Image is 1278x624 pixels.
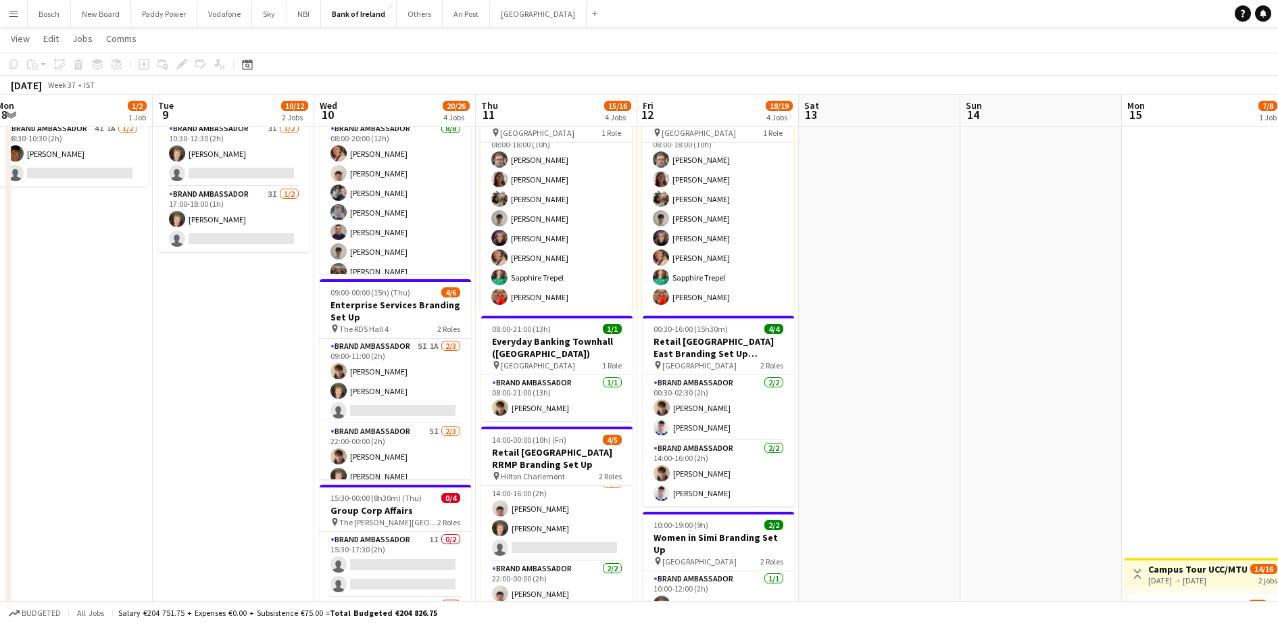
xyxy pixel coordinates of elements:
span: Fri [643,99,654,112]
span: 18/19 [766,101,793,111]
a: Edit [38,30,64,47]
app-card-role: Brand Ambassador5I2/322:00-00:00 (2h)[PERSON_NAME][PERSON_NAME] [320,424,471,509]
span: 7/8 [1258,101,1277,111]
span: 2 Roles [437,324,460,334]
span: [GEOGRAPHIC_DATA] [662,556,737,567]
span: 10:00-19:00 (9h) [654,520,708,530]
span: Tue [158,99,174,112]
div: Salary €204 751.75 + Expenses €0.00 + Subsistence €75.00 = [118,608,437,618]
span: The [PERSON_NAME][GEOGRAPHIC_DATA] [339,517,437,527]
div: 2 jobs [1258,574,1277,585]
span: 15:30-00:00 (8h30m) (Thu) [330,493,422,503]
span: 10 [318,107,337,122]
span: 12 [641,107,654,122]
div: [DATE] [11,78,42,92]
h3: Retail [GEOGRAPHIC_DATA] RRMP Branding Set Up [481,446,633,471]
button: NBI [287,1,321,27]
span: Thu [481,99,498,112]
span: [GEOGRAPHIC_DATA] [662,128,736,138]
span: Edit [43,32,59,45]
div: 4 Jobs [766,112,792,122]
h3: Enterprise Services Branding Set Up [320,299,471,323]
button: Vodafone [197,1,252,27]
span: 11 [479,107,498,122]
span: 14 [964,107,982,122]
span: 09:00-00:00 (15h) (Thu) [330,287,410,297]
app-card-role: Brand Ambassador1/108:00-21:00 (13h)[PERSON_NAME] [481,375,633,421]
span: Hilton Charlemont [501,471,565,481]
app-card-role: Brand Ambassador8/808:00-18:00 (10h)[PERSON_NAME][PERSON_NAME][PERSON_NAME][PERSON_NAME][PERSON_N... [481,127,632,310]
button: New Board [71,1,131,27]
div: 1 Job [128,112,146,122]
span: 4/4 [764,324,783,334]
app-card-role: Brand Ambassador1I0/215:30-17:30 (2h) [320,532,471,598]
h3: Retail [GEOGRAPHIC_DATA] East Branding Set Up ([GEOGRAPHIC_DATA]) [643,335,794,360]
span: Sun [966,99,982,112]
app-card-role: Brand Ambassador8/808:00-20:00 (12h)[PERSON_NAME][PERSON_NAME][PERSON_NAME][PERSON_NAME][PERSON_N... [320,121,471,304]
app-card-role: Brand Ambassador8/808:00-18:00 (10h)[PERSON_NAME][PERSON_NAME][PERSON_NAME][PERSON_NAME][PERSON_N... [642,127,793,310]
app-job-card: 09:00-00:00 (15h) (Thu)4/6Enterprise Services Branding Set Up The RDS Hall 42 RolesBrand Ambassad... [320,279,471,479]
span: 1 Role [602,360,622,370]
span: 2 Roles [760,360,783,370]
span: [GEOGRAPHIC_DATA] [662,360,737,370]
a: View [5,30,35,47]
span: 1/1 [603,324,622,334]
div: IST [84,80,95,90]
div: [DATE] → [DATE] [1148,575,1248,585]
span: 08:00-20:00 (12h) [1137,600,1196,610]
span: 1 Role [601,128,621,138]
div: 00:30-16:00 (15h30m)4/4Retail [GEOGRAPHIC_DATA] East Branding Set Up ([GEOGRAPHIC_DATA]) [GEOGRAP... [643,316,794,506]
span: [GEOGRAPHIC_DATA] [501,360,575,370]
h3: Group Corp Affairs [320,504,471,517]
span: 7/8 [1248,600,1267,610]
span: 2 Roles [760,556,783,567]
button: An Post [443,1,490,27]
div: 4 Jobs [443,112,469,122]
app-job-card: 08:00-18:00 (10h)8/8 [GEOGRAPHIC_DATA]1 RoleBrand Ambassador8/808:00-18:00 (10h)[PERSON_NAME][PER... [642,110,793,310]
button: Paddy Power [131,1,197,27]
app-card-role: Brand Ambassador3I1/217:00-18:00 (1h)[PERSON_NAME] [158,187,310,252]
app-card-role: Brand Ambassador2/214:00-16:00 (2h)[PERSON_NAME][PERSON_NAME] [643,441,794,506]
app-job-card: 08:00-21:00 (13h)1/1Everyday Banking Townhall ([GEOGRAPHIC_DATA]) [GEOGRAPHIC_DATA]1 RoleBrand Am... [481,316,633,421]
app-card-role: Brand Ambassador3I1/210:30-12:30 (2h)[PERSON_NAME] [158,121,310,187]
span: 14:00-00:00 (10h) (Fri) [492,435,566,445]
span: 08:00-21:00 (13h) [492,324,551,334]
a: Jobs [67,30,98,47]
span: Jobs [72,32,93,45]
app-job-card: 08:00-18:00 (10h)8/8 [GEOGRAPHIC_DATA]1 RoleBrand Ambassador8/808:00-18:00 (10h)[PERSON_NAME][PER... [481,110,632,310]
span: Budgeted [22,608,61,618]
span: The RDS Hall 4 [339,324,389,334]
span: 00:30-16:00 (15h30m) [654,324,728,334]
span: 2 Roles [437,517,460,527]
button: Sky [252,1,287,27]
span: 4/6 [441,287,460,297]
button: Others [397,1,443,27]
h3: Campus Tour UCC/MTU [1148,563,1248,575]
button: Bank of Ireland [321,1,397,27]
app-job-card: 10:30-18:00 (7h30m)2/4Event Assistance Salesforce Tower2 RolesBrand Ambassador3I1/210:30-12:30 (2... [158,74,310,252]
a: Comms [101,30,142,47]
div: 4 Jobs [605,112,631,122]
span: 13 [802,107,819,122]
div: 2 Jobs [282,112,308,122]
span: 1/2 [128,101,147,111]
span: 1 Role [763,128,783,138]
h3: Everyday Banking Townhall ([GEOGRAPHIC_DATA]) [481,335,633,360]
div: 1 Job [1259,112,1277,122]
span: 14/16 [1250,564,1277,574]
span: 15 [1125,107,1145,122]
span: All jobs [74,608,107,618]
app-card-role: Brand Ambassador6I1A2/314:00-16:00 (2h)[PERSON_NAME][PERSON_NAME] [481,476,633,561]
span: 4/5 [603,435,622,445]
h3: Women in Simi Branding Set Up [643,531,794,556]
span: 10/12 [281,101,308,111]
span: Total Budgeted €204 826.75 [330,608,437,618]
span: 9 [156,107,174,122]
app-job-card: 08:00-20:00 (12h)8/8Campus Tour Athlone Athlone TUS1 RoleBrand Ambassador8/808:00-20:00 (12h)[PER... [320,74,471,274]
span: Wed [320,99,337,112]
